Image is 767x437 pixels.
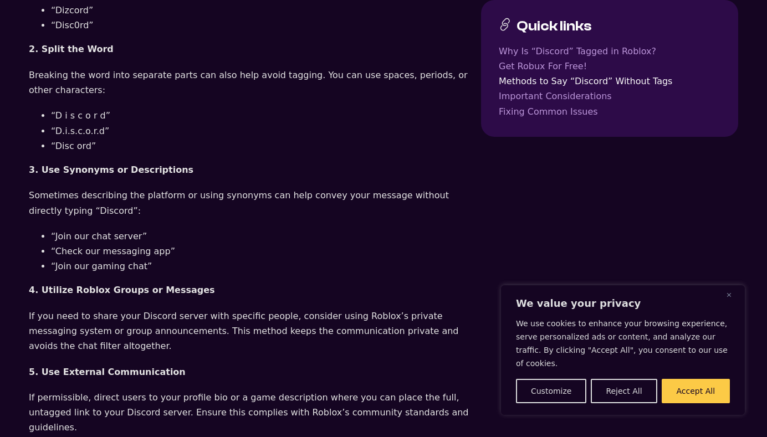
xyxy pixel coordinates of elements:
p: We value your privacy [516,297,730,310]
button: Customize [516,379,586,403]
nav: Table of contents [499,44,720,119]
strong: 4. Utilize Roblox Groups or Messages [29,285,215,295]
li: “Dizcord” [51,3,472,18]
p: Breaking the word into separate parts can also help avoid tagging. You can use spaces, periods, o... [29,68,472,97]
strong: 5. Use External Communication [29,367,186,377]
a: Get Robux For Free! [499,59,720,74]
div: We value your privacy [501,285,745,415]
li: “Join our gaming chat” [51,259,472,274]
li: “D i s c o r d” [51,108,472,123]
a: Fixing Common Issues [499,104,720,119]
button: Close [727,288,740,301]
img: Close [727,292,732,297]
li: “Check our messaging app” [51,244,472,259]
li: “Disc ord” [51,138,472,153]
p: If permissible, direct users to your profile bio or a game description where you can place the fu... [29,390,472,435]
li: “Join our chat server” [51,229,472,244]
p: Sometimes describing the platform or using synonyms can help convey your message without directly... [29,188,472,218]
h3: Quick links [517,18,592,35]
p: We use cookies to enhance your browsing experience, serve personalized ads or content, and analyz... [516,317,730,370]
a: Methods to Say “Discord” Without Tags [499,74,720,89]
li: “Disc0rd” [51,18,472,33]
p: If you need to share your Discord server with specific people, consider using Roblox’s private me... [29,309,472,354]
a: Important Considerations [499,89,720,104]
li: “D.i.s.c.o.r.d” [51,124,472,138]
button: Accept All [662,379,730,403]
strong: 3. Use Synonyms or Descriptions [29,164,193,175]
button: Reject All [591,379,657,403]
a: Why Is “Discord” Tagged in Roblox? [499,44,720,59]
strong: 2. Split the Word [29,44,114,54]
